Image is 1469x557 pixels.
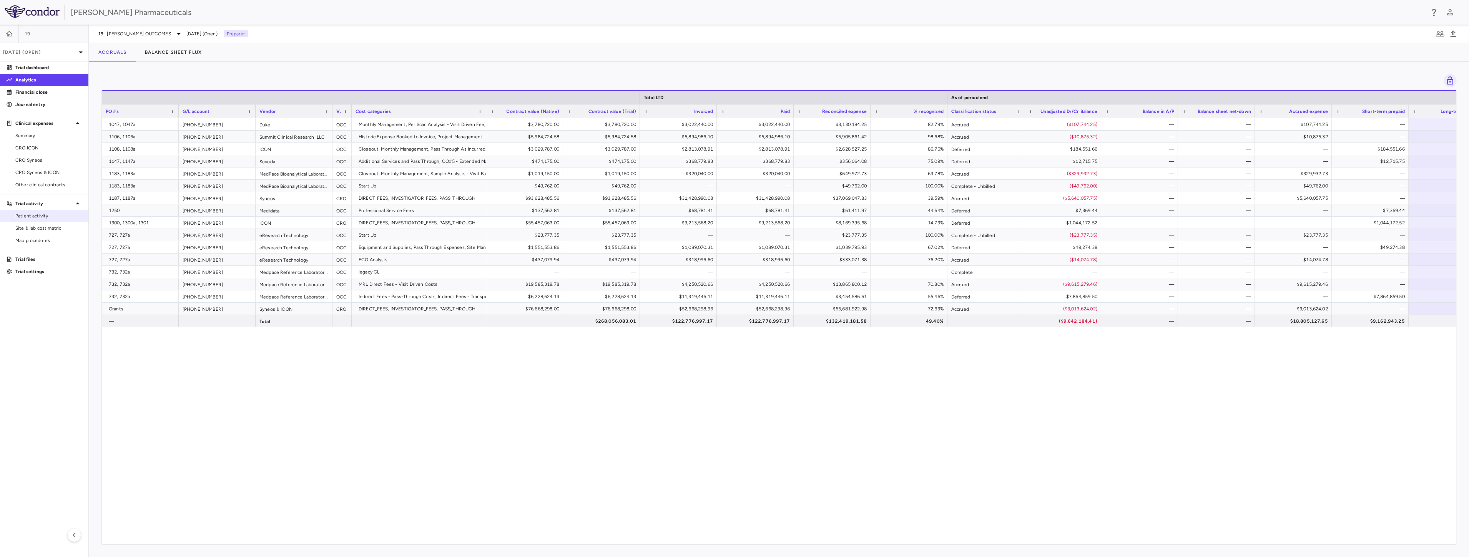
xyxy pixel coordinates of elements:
[647,204,713,217] div: $68,781.41
[3,49,76,56] p: [DATE] (Open)
[1185,180,1251,192] div: —
[493,118,559,131] div: $3,780,720.00
[947,266,1024,278] div: Complete
[1185,254,1251,266] div: —
[136,43,211,61] button: Balance Sheet Flux
[1262,155,1328,167] div: —
[947,167,1024,179] div: Accrued
[332,229,352,241] div: OCC
[256,131,332,143] div: Summit Clinical Research, LLC
[493,241,559,254] div: $1,551,553.86
[647,241,713,254] div: $1,089,070.31
[256,241,332,253] div: eResearch Technology
[109,278,175,290] div: 732, 732a
[1108,131,1174,143] div: —
[493,204,559,217] div: $137,562.81
[570,167,636,180] div: $1,019,150.00
[724,266,790,278] div: —
[947,217,1024,229] div: Deferred
[1108,217,1174,229] div: —
[647,155,713,167] div: $368,779.83
[179,290,256,302] div: [PHONE_NUMBER]
[359,204,482,217] div: Professional Service Fees
[801,131,867,143] div: $5,905,861.42
[1339,180,1405,192] div: —
[256,143,332,155] div: ICON
[332,241,352,253] div: OCC
[1362,109,1405,114] span: Short-term prepaid
[493,167,559,180] div: $1,019,150.00
[1031,229,1097,241] div: ($23,777.35)
[1031,155,1097,167] div: $12,715.75
[570,131,636,143] div: $5,984,724.58
[179,180,256,192] div: [PHONE_NUMBER]
[801,254,867,266] div: $333,071.38
[724,143,790,155] div: $2,813,078.91
[15,64,82,71] p: Trial dashboard
[1262,254,1328,266] div: $14,074.78
[1262,217,1328,229] div: —
[1031,131,1097,143] div: ($10,875.32)
[359,192,482,204] div: DIRECT_FEES, INVESTIGATOR_FEES, PASS_THROUGH
[109,155,175,167] div: 1147, 1147a
[1031,192,1097,204] div: ($5,640,057.75)
[359,217,482,229] div: DIRECT_FEES, INVESTIGATOR_FEES, PASS_THROUGH
[877,143,944,155] div: 86.76%
[179,192,256,204] div: [PHONE_NUMBER]
[724,167,790,180] div: $320,040.00
[1339,241,1405,254] div: $49,274.38
[332,217,352,229] div: CRO
[647,118,713,131] div: $3,022,440.00
[951,95,988,100] span: As of period end
[1108,118,1174,131] div: —
[801,155,867,167] div: $356,064.08
[15,157,82,164] span: CRO Syneos
[1108,155,1174,167] div: —
[1339,192,1405,204] div: —
[332,278,352,290] div: OCC
[947,143,1024,155] div: Deferred
[1108,192,1174,204] div: —
[877,229,944,241] div: 100.00%
[15,268,82,275] p: Trial settings
[493,217,559,229] div: $55,457,063.00
[1185,217,1251,229] div: —
[724,254,790,266] div: $318,996.60
[179,254,256,265] div: [PHONE_NUMBER]
[1031,266,1097,278] div: —
[1339,204,1405,217] div: $7,369.44
[947,131,1024,143] div: Accrued
[1031,254,1097,266] div: ($14,074.78)
[507,109,559,114] span: Contract value (Native)
[179,155,256,167] div: [PHONE_NUMBER]
[570,241,636,254] div: $1,551,553.86
[570,118,636,131] div: $3,780,720.00
[1339,229,1405,241] div: —
[877,155,944,167] div: 75.09%
[801,266,867,278] div: —
[1031,167,1097,180] div: ($329,932.73)
[493,266,559,278] div: —
[15,225,82,232] span: Site & lab cost matrix
[1339,143,1405,155] div: $184,551.66
[109,254,175,266] div: 727, 727a
[256,254,332,265] div: eResearch Technology
[183,109,210,114] span: G/L account
[647,167,713,180] div: $320,040.00
[109,167,175,180] div: 1183, 1183a
[914,109,944,114] span: % recognized
[724,278,790,290] div: $4,250,520.66
[647,217,713,229] div: $9,213,568.20
[15,120,73,127] p: Clinical expenses
[179,131,256,143] div: [PHONE_NUMBER]
[332,254,352,265] div: OCC
[1262,204,1328,217] div: —
[179,118,256,130] div: [PHONE_NUMBER]
[256,180,332,192] div: MedPace Bioanalytical Laboratories
[724,241,790,254] div: $1,089,070.31
[877,204,944,217] div: 44.64%
[256,303,332,315] div: Syneos & ICON
[109,204,175,217] div: 1250
[109,131,175,143] div: 1106, 1106a
[801,118,867,131] div: $3,130,184.25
